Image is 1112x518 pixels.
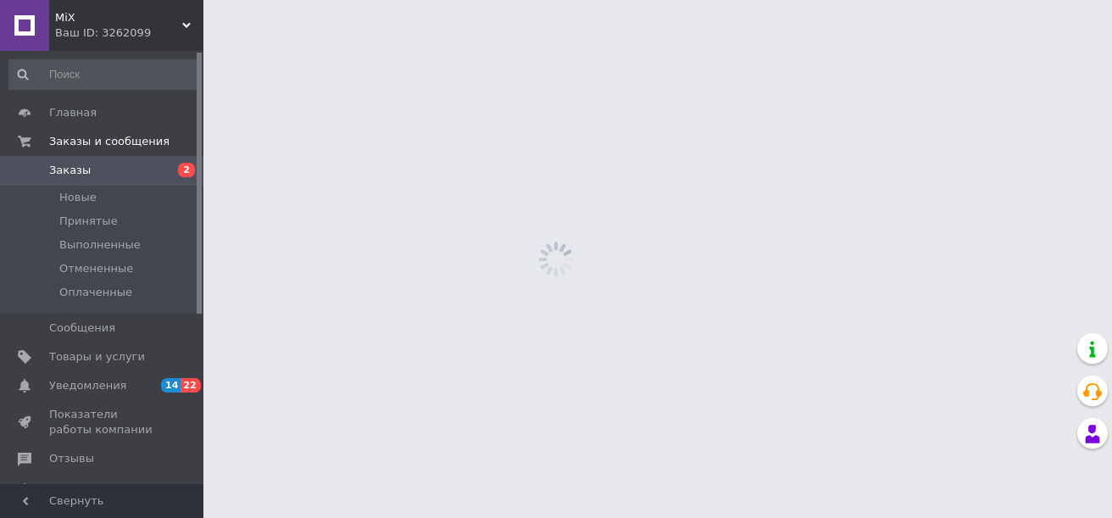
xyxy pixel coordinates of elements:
span: Сообщения [49,320,115,336]
span: Заказы [49,163,91,178]
div: Ваш ID: 3262099 [55,25,203,41]
span: 22 [181,378,200,393]
span: 14 [161,378,181,393]
input: Поиск [8,59,200,90]
span: Новые [59,190,97,205]
span: Принятые [59,214,118,229]
span: Уведомления [49,378,126,393]
span: Выполненные [59,237,141,253]
span: Показатели работы компании [49,407,157,437]
span: Отзывы [49,451,94,466]
span: Покупатели [49,481,119,496]
span: 2 [178,163,195,177]
span: Товары и услуги [49,349,145,365]
span: Главная [49,105,97,120]
span: Отмененные [59,261,133,276]
span: Оплаченные [59,285,132,300]
span: MiX [55,10,182,25]
span: Заказы и сообщения [49,134,170,149]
